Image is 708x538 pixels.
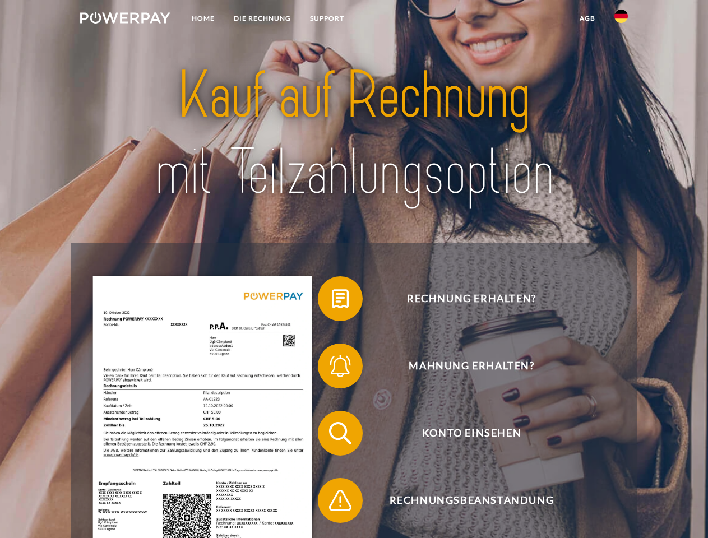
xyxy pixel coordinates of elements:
button: Rechnungsbeanstandung [318,478,609,523]
img: qb_bell.svg [326,352,354,380]
a: agb [570,8,605,29]
img: de [614,10,628,23]
button: Konto einsehen [318,411,609,456]
a: Home [182,8,224,29]
img: title-powerpay_de.svg [107,54,601,215]
img: qb_bill.svg [326,285,354,313]
img: qb_warning.svg [326,486,354,514]
img: qb_search.svg [326,419,354,447]
button: Mahnung erhalten? [318,344,609,388]
button: Rechnung erhalten? [318,276,609,321]
img: logo-powerpay-white.svg [80,12,170,24]
a: DIE RECHNUNG [224,8,300,29]
a: SUPPORT [300,8,354,29]
span: Mahnung erhalten? [334,344,609,388]
span: Konto einsehen [334,411,609,456]
span: Rechnungsbeanstandung [334,478,609,523]
span: Rechnung erhalten? [334,276,609,321]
